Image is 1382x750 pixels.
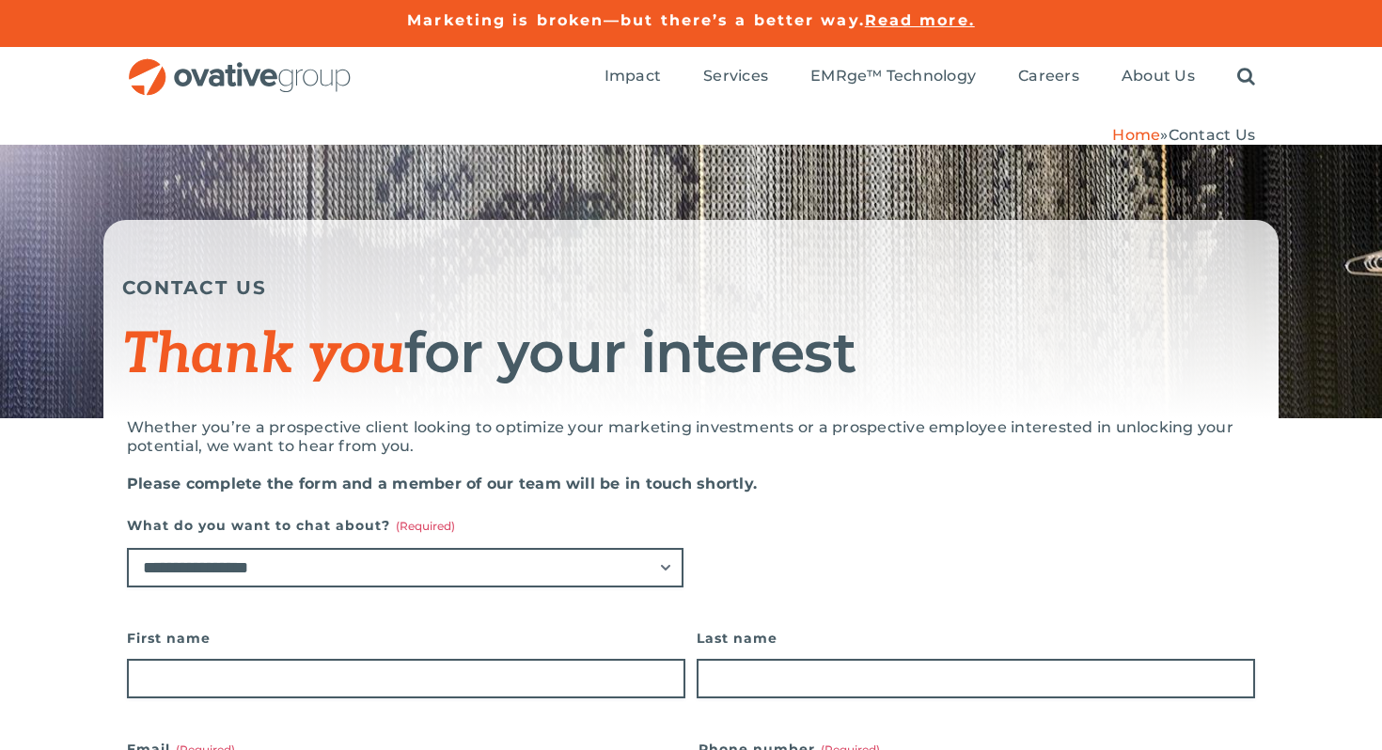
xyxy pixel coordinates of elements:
a: Search [1237,67,1255,87]
label: First name [127,625,685,651]
strong: Please complete the form and a member of our team will be in touch shortly. [127,475,757,492]
a: Careers [1018,67,1079,87]
a: EMRge™ Technology [810,67,976,87]
label: What do you want to chat about? [127,512,683,539]
a: Services [703,67,768,87]
span: Thank you [122,321,404,389]
span: Impact [605,67,661,86]
a: OG_Full_horizontal_RGB [127,56,353,74]
p: Whether you’re a prospective client looking to optimize your marketing investments or a prospecti... [127,418,1255,456]
a: Marketing is broken—but there’s a better way. [407,11,865,29]
span: Services [703,67,768,86]
span: About Us [1122,67,1195,86]
span: Careers [1018,67,1079,86]
a: Impact [605,67,661,87]
nav: Menu [605,47,1255,107]
h5: CONTACT US [122,276,1260,299]
a: About Us [1122,67,1195,87]
label: Last name [697,625,1255,651]
h1: for your interest [122,322,1260,385]
a: Home [1112,126,1160,144]
span: (Required) [396,519,455,533]
span: EMRge™ Technology [810,67,976,86]
span: » [1112,126,1255,144]
a: Read more. [865,11,975,29]
span: Contact Us [1169,126,1255,144]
